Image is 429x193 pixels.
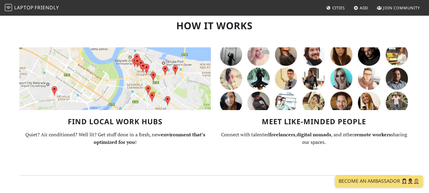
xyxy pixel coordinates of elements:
p: Connect with talented , , and other sharing our spaces. [218,131,410,146]
span: Cities [332,5,345,11]
span: Join Community [383,5,420,11]
a: Cities [324,2,347,13]
span: Laptop [14,4,34,11]
a: LaptopFriendly LaptopFriendly [5,3,59,13]
span: Friendly [35,4,59,11]
h2: How it Works [19,20,410,31]
strong: remote workers [354,131,391,138]
a: Add [351,2,371,13]
span: Add [360,5,368,11]
h3: Meet Like-Minded People [218,117,410,126]
img: LaptopFriendly Community [218,47,410,110]
img: LaptopFriendly [5,4,12,11]
strong: freelancers [269,131,295,138]
p: Quiet? Air conditioned? Well lit? Get stuff done in a fresh, new ! [19,131,211,146]
h3: Find Local Work Hubs [19,117,211,126]
strong: digital nomads [297,131,331,138]
img: Map of Work-Friendly Locations [19,47,211,110]
a: Join Community [374,2,422,13]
